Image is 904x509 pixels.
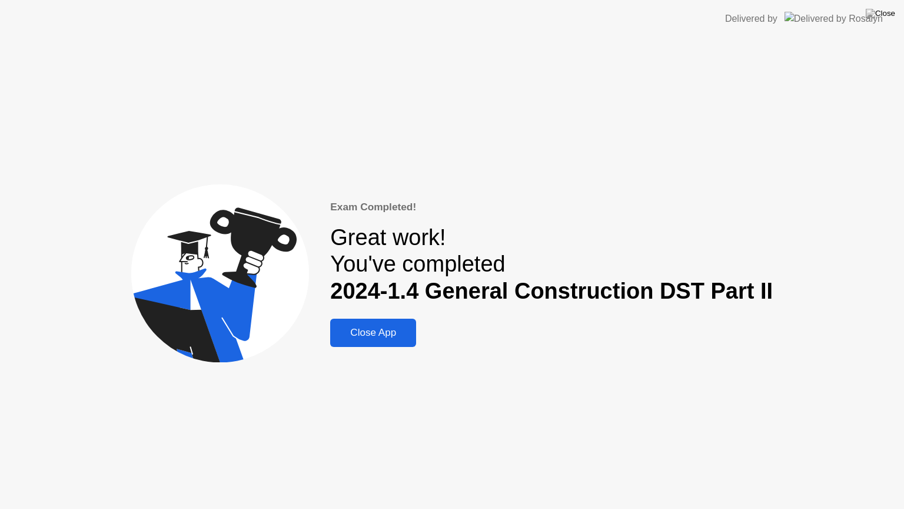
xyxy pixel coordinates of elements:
img: Delivered by Rosalyn [785,12,883,25]
div: Close App [334,327,413,339]
img: Close [866,9,895,18]
div: Delivered by [725,12,777,26]
div: Great work! You've completed [330,224,773,305]
div: Exam Completed! [330,200,773,215]
button: Close App [330,319,416,347]
b: 2024-1.4 General Construction DST Part II [330,279,773,303]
